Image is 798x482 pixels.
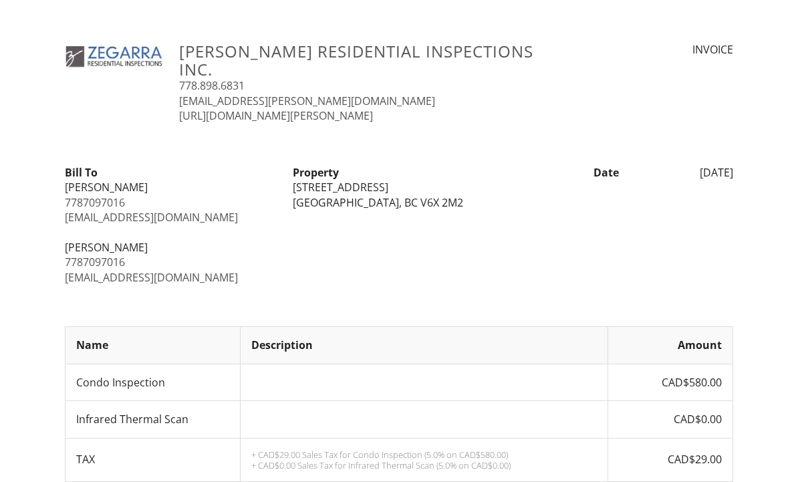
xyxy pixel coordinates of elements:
span: Condo Inspection [76,375,165,390]
div: [DATE] [627,165,741,180]
a: [EMAIL_ADDRESS][PERSON_NAME][DOMAIN_NAME] [179,94,435,108]
th: Amount [608,327,733,364]
a: [URL][DOMAIN_NAME][PERSON_NAME] [179,108,373,123]
td: TAX [65,438,241,481]
td: CAD$29.00 [608,438,733,481]
img: 878EC1BE-140A-45B2-9BFA-A3BEE1F30963.jpeg [65,42,163,70]
th: Name [65,327,241,364]
h3: [PERSON_NAME] Residential Inspections Inc. [179,42,562,78]
div: Date [513,165,628,180]
div: + CAD$29.00 Sales Tax for Condo Inspection (5.0% on CAD$580.00) [251,449,597,460]
span: Infrared Thermal Scan [76,412,188,427]
div: [GEOGRAPHIC_DATA], BC V6X 2M2 [293,195,505,210]
div: [PERSON_NAME] [65,180,277,195]
a: 7787097016 [65,195,125,210]
div: + CAD$0.00 Sales Tax for Infrared Thermal Scan (5.0% on CAD$0.00) [251,460,597,471]
a: [EMAIL_ADDRESS][DOMAIN_NAME] [65,270,238,285]
a: 7787097016 [65,255,125,269]
div: [PERSON_NAME] [65,240,277,255]
div: [STREET_ADDRESS] [293,180,505,195]
strong: Property [293,165,339,180]
strong: Bill To [65,165,98,180]
th: Description [241,327,608,364]
a: [EMAIL_ADDRESS][DOMAIN_NAME] [65,210,238,225]
a: 778.898.6831 [179,78,245,93]
td: CAD$0.00 [608,401,733,438]
td: CAD$580.00 [608,364,733,400]
div: INVOICE [578,42,733,57]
